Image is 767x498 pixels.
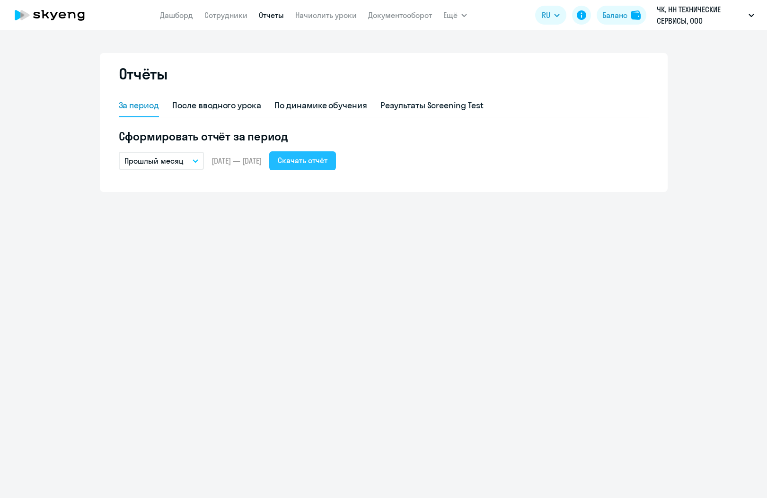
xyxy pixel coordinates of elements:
a: Начислить уроки [295,10,357,20]
a: Отчеты [259,10,284,20]
button: Балансbalance [597,6,646,25]
a: Дашборд [160,10,193,20]
button: Скачать отчёт [269,151,336,170]
button: Ещё [443,6,467,25]
div: После вводного урока [172,99,261,112]
h5: Сформировать отчёт за период [119,129,649,144]
button: Прошлый месяц [119,152,204,170]
div: По динамике обучения [274,99,367,112]
a: Документооборот [368,10,432,20]
img: balance [631,10,641,20]
span: RU [542,9,550,21]
button: RU [535,6,566,25]
h2: Отчёты [119,64,168,83]
div: За период [119,99,159,112]
button: ЧК, НН ТЕХНИЧЕСКИЕ СЕРВИСЫ, ООО [652,4,759,26]
div: Баланс [602,9,627,21]
p: Прошлый месяц [124,155,184,166]
a: Сотрудники [204,10,247,20]
div: Скачать отчёт [278,155,327,166]
div: Результаты Screening Test [380,99,484,112]
p: ЧК, НН ТЕХНИЧЕСКИЕ СЕРВИСЫ, ООО [657,4,745,26]
span: [DATE] — [DATE] [212,156,262,166]
span: Ещё [443,9,458,21]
